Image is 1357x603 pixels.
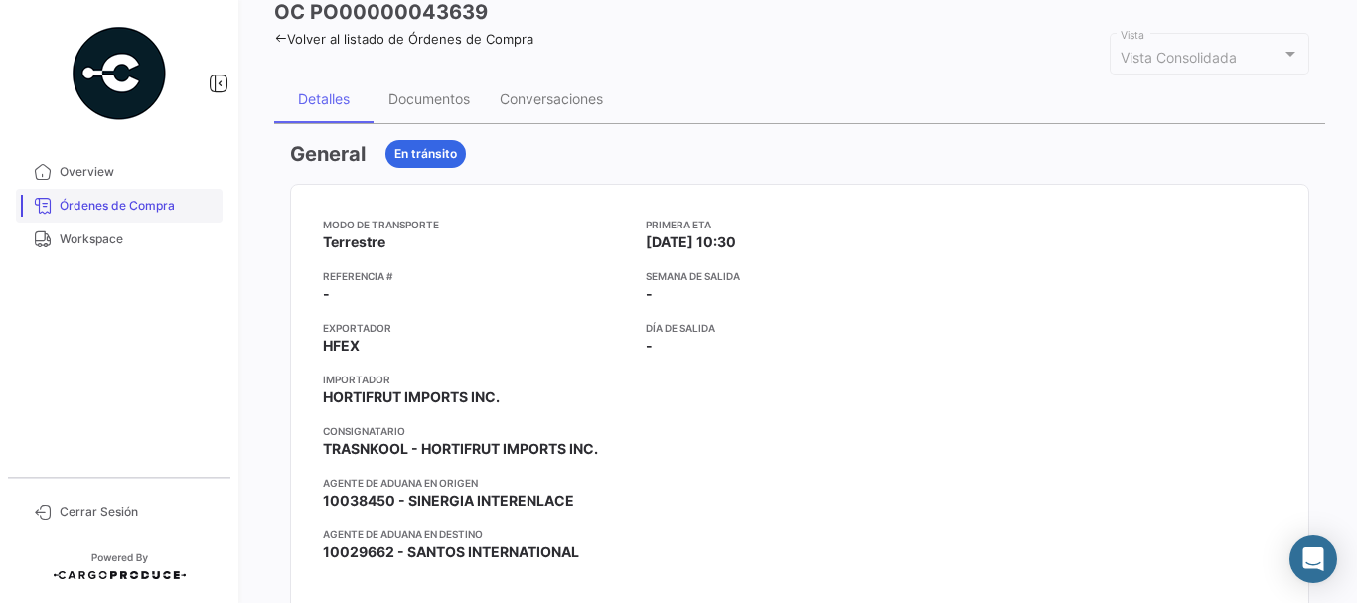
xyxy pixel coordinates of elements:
[323,542,579,562] span: 10029662 - SANTOS INTERNATIONAL
[16,155,223,189] a: Overview
[298,90,350,107] div: Detalles
[646,284,653,304] span: -
[16,223,223,256] a: Workspace
[1289,535,1337,583] div: Abrir Intercom Messenger
[323,217,630,232] app-card-info-title: Modo de Transporte
[323,232,385,252] span: Terrestre
[274,31,533,47] a: Volver al listado de Órdenes de Compra
[323,423,630,439] app-card-info-title: Consignatario
[646,336,653,356] span: -
[323,439,598,459] span: TRASNKOOL - HORTIFRUT IMPORTS INC.
[323,372,630,387] app-card-info-title: Importador
[60,503,215,521] span: Cerrar Sesión
[60,230,215,248] span: Workspace
[16,189,223,223] a: Órdenes de Compra
[323,387,500,407] span: HORTIFRUT IMPORTS INC.
[323,320,630,336] app-card-info-title: Exportador
[323,527,630,542] app-card-info-title: Agente de Aduana en Destino
[323,336,360,356] span: HFEX
[323,268,630,284] app-card-info-title: Referencia #
[70,24,169,123] img: powered-by.png
[1121,49,1237,66] mat-select-trigger: Vista Consolidada
[388,90,470,107] div: Documentos
[646,268,953,284] app-card-info-title: Semana de Salida
[323,284,330,304] span: -
[60,197,215,215] span: Órdenes de Compra
[646,232,736,252] span: [DATE] 10:30
[60,163,215,181] span: Overview
[646,320,953,336] app-card-info-title: Día de Salida
[323,491,574,511] span: 10038450 - SINERGIA INTERENLACE
[394,145,457,163] span: En tránsito
[500,90,603,107] div: Conversaciones
[323,475,630,491] app-card-info-title: Agente de Aduana en Origen
[646,217,953,232] app-card-info-title: Primera ETA
[290,140,366,168] h3: General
